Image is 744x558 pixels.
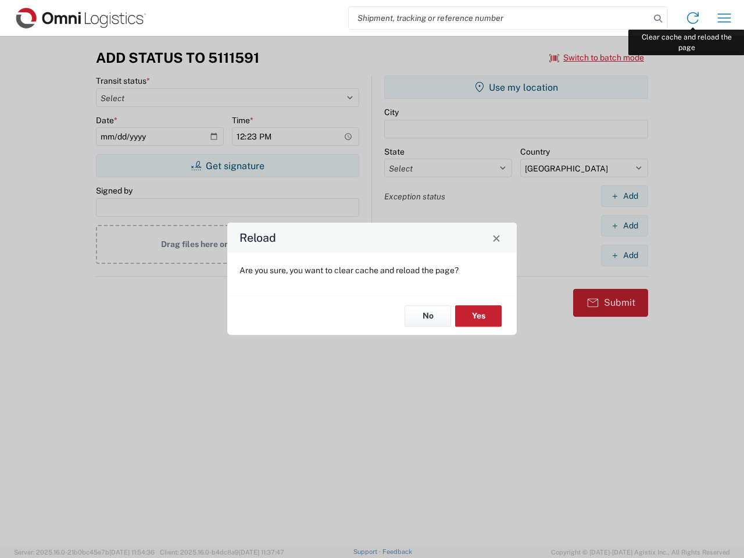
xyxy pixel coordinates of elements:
button: Yes [455,305,502,327]
input: Shipment, tracking or reference number [349,7,650,29]
button: Close [488,230,505,246]
button: No [405,305,451,327]
p: Are you sure, you want to clear cache and reload the page? [239,265,505,276]
h4: Reload [239,230,276,246]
